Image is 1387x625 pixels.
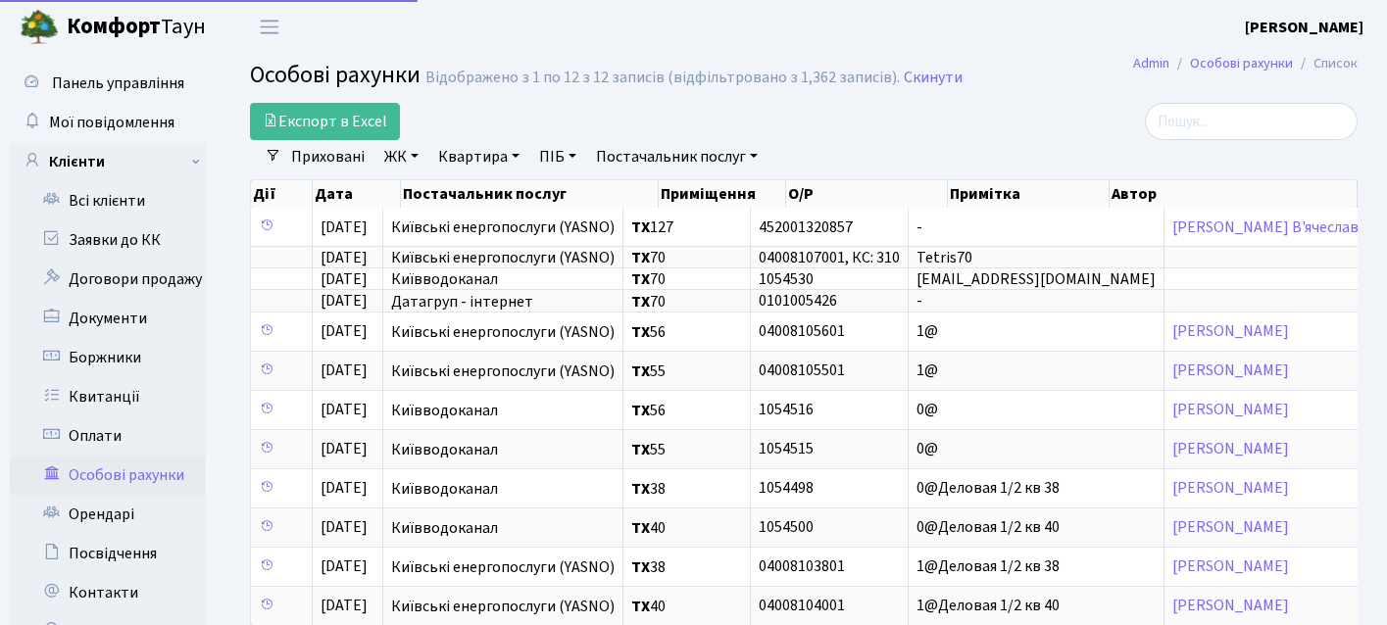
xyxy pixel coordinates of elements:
[916,268,1156,290] span: [EMAIL_ADDRESS][DOMAIN_NAME]
[759,439,814,460] span: 1054515
[391,363,615,379] span: Київські енергопослуги (YASNO)
[10,220,206,260] a: Заявки до КК
[1172,516,1289,538] a: [PERSON_NAME]
[916,478,1060,500] span: 0@Деловая 1/2 кв 38
[1172,438,1289,459] a: [PERSON_NAME]
[759,216,853,238] span: 452001320857
[916,596,1060,617] span: 1@Деловая 1/2 кв 40
[391,294,615,310] span: Датагруп - інтернет
[321,361,368,382] span: [DATE]
[759,247,900,268] span: 04008107001, КС: 310
[321,439,368,460] span: [DATE]
[759,556,845,578] span: 04008103801
[631,363,742,379] span: 55
[10,495,206,534] a: Орендарі
[10,573,206,612] a: Контакти
[631,403,742,418] span: 56
[391,520,615,536] span: Київводоканал
[948,180,1110,208] th: Примітка
[904,69,963,87] a: Скинути
[759,361,845,382] span: 04008105501
[916,321,938,343] span: 1@
[321,291,368,312] span: [DATE]
[10,377,206,416] a: Квитанції
[916,216,922,238] span: -
[786,180,948,208] th: О/Р
[631,268,650,290] b: ТХ
[391,442,615,457] span: Київводоканал
[1172,399,1289,420] a: [PERSON_NAME]
[916,556,1060,578] span: 1@Деловая 1/2 кв 38
[321,556,368,578] span: [DATE]
[20,8,59,47] img: logo.png
[631,294,742,310] span: 70
[10,260,206,299] a: Договори продажу
[1110,180,1358,208] th: Автор
[631,596,650,617] b: ТХ
[245,11,294,43] button: Переключити навігацію
[1293,53,1358,74] li: Список
[631,250,742,265] span: 70
[631,247,650,268] b: ТХ
[631,478,650,500] b: ТХ
[10,103,206,142] a: Мої повідомлення
[759,291,837,312] span: 0101005426
[391,250,615,265] span: Київські енергопослуги (YASNO)
[250,58,421,92] span: Особові рахунки
[1133,53,1169,73] a: Admin
[759,517,814,539] span: 1054500
[425,69,900,87] div: Відображено з 1 по 12 з 12 записів (відфільтровано з 1,362 записів).
[1104,43,1387,84] nav: breadcrumb
[1190,53,1293,73] a: Особові рахунки
[250,103,400,140] a: Експорт в Excel
[916,361,938,382] span: 1@
[1172,595,1289,616] a: [PERSON_NAME]
[10,416,206,456] a: Оплати
[430,140,527,173] a: Квартира
[391,599,615,614] span: Київські енергопослуги (YASNO)
[321,247,368,268] span: [DATE]
[67,11,206,44] span: Таун
[1172,555,1289,577] a: [PERSON_NAME]
[916,291,922,312] span: -
[251,180,313,208] th: Дії
[10,64,206,103] a: Панель управління
[631,271,742,287] span: 70
[1245,16,1363,39] a: [PERSON_NAME]
[631,439,650,460] b: ТХ
[531,140,584,173] a: ПІБ
[321,478,368,500] span: [DATE]
[631,481,742,497] span: 38
[631,361,650,382] b: ТХ
[321,517,368,539] span: [DATE]
[659,180,786,208] th: Приміщення
[631,517,650,539] b: ТХ
[10,181,206,220] a: Всі клієнти
[916,400,938,421] span: 0@
[313,180,402,208] th: Дата
[391,219,615,235] span: Київські енергопослуги (YASNO)
[1145,103,1358,140] input: Пошук...
[631,400,650,421] b: ТХ
[52,72,184,94] span: Панель управління
[759,478,814,500] span: 1054498
[321,596,368,617] span: [DATE]
[631,219,742,235] span: 127
[321,216,368,238] span: [DATE]
[49,112,174,133] span: Мої повідомлення
[631,520,742,536] span: 40
[10,299,206,338] a: Документи
[391,559,615,575] span: Київські енергопослуги (YASNO)
[631,556,650,578] b: ТХ
[916,247,972,268] span: Tetris70
[376,140,426,173] a: ЖК
[401,180,659,208] th: Постачальник послуг
[1172,360,1289,381] a: [PERSON_NAME]
[631,599,742,614] span: 40
[1172,477,1289,499] a: [PERSON_NAME]
[631,324,742,340] span: 56
[321,268,368,290] span: [DATE]
[321,400,368,421] span: [DATE]
[916,517,1060,539] span: 0@Деловая 1/2 кв 40
[631,559,742,575] span: 38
